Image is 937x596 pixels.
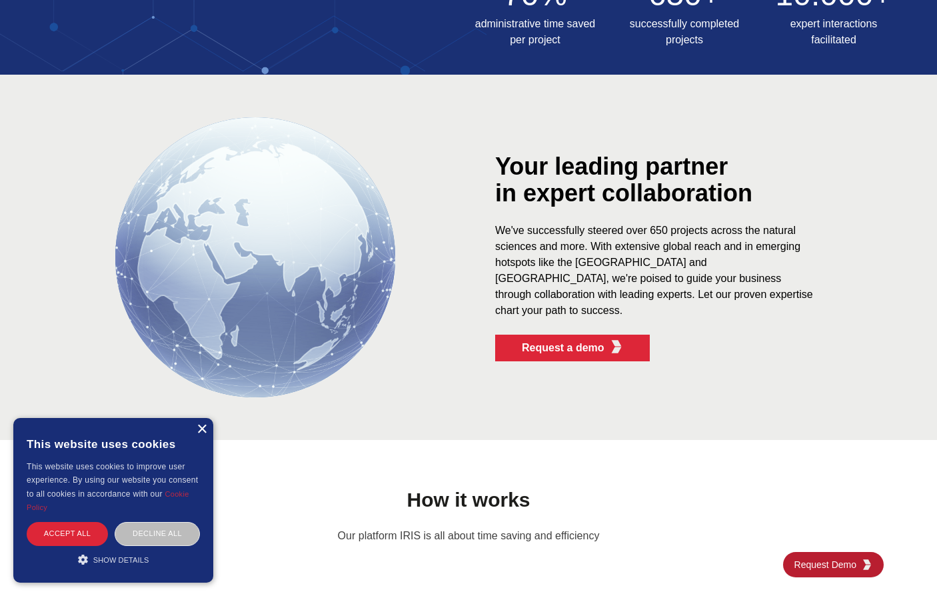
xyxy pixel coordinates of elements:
[21,483,916,517] h1: How it works
[794,558,862,571] span: Request Demo
[618,16,751,48] h3: successfully completed projects
[27,522,108,545] div: Accept all
[27,553,200,566] div: Show details
[495,223,815,319] div: We've successfully steered over 650 projects across the natural sciences and more. With extensive...
[27,462,198,499] span: This website uses cookies to improve user experience. By using our website you consent to all coo...
[495,335,650,361] button: Request a demoKGG Fifth Element RED
[197,425,207,435] div: Close
[27,428,200,460] div: This website uses cookies
[115,522,200,545] div: Decline all
[495,153,868,207] div: Your leading partner in expert collaboration
[767,16,900,48] h3: expert interactions facilitated
[610,340,623,353] img: KGG Fifth Element RED
[468,16,602,48] h3: administrative time saved per project
[783,552,884,577] a: Request DemoKGG
[115,117,395,397] img: Globe
[27,490,189,511] a: Cookie Policy
[522,340,604,356] p: Request a demo
[21,528,916,544] p: Our platform IRIS is all about time saving and efficiency
[862,559,872,570] img: KGG
[870,532,937,596] iframe: Chat Widget
[93,556,149,564] span: Show details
